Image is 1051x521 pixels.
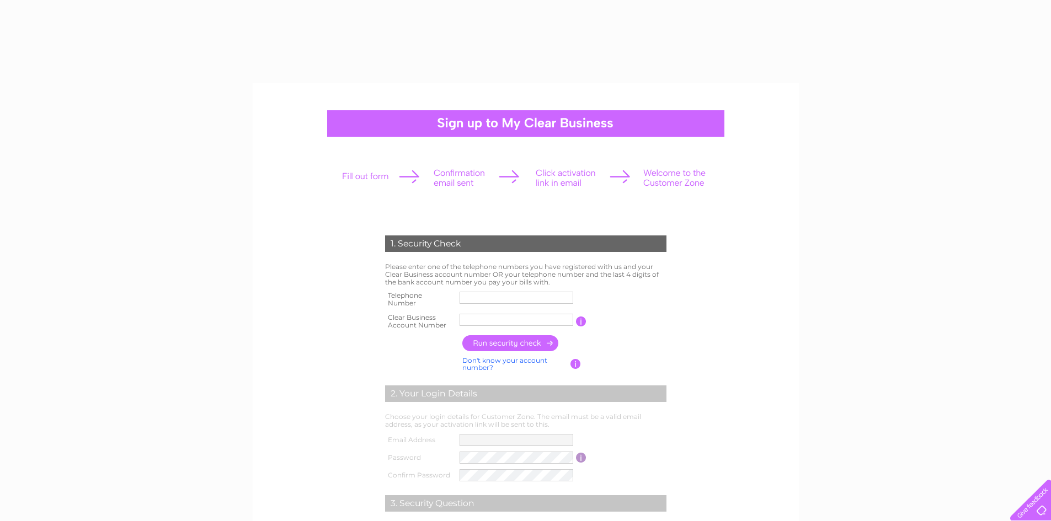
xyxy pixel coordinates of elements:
[382,410,669,431] td: Choose your login details for Customer Zone. The email must be a valid email address, as your act...
[570,359,581,369] input: Information
[382,449,457,466] th: Password
[576,316,586,326] input: Information
[382,431,457,449] th: Email Address
[385,495,666,512] div: 3. Security Question
[385,385,666,402] div: 2. Your Login Details
[382,310,457,332] th: Clear Business Account Number
[385,235,666,252] div: 1. Security Check
[382,288,457,310] th: Telephone Number
[382,466,457,484] th: Confirm Password
[462,356,547,372] a: Don't know your account number?
[382,260,669,288] td: Please enter one of the telephone numbers you have registered with us and your Clear Business acc...
[576,453,586,463] input: Information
